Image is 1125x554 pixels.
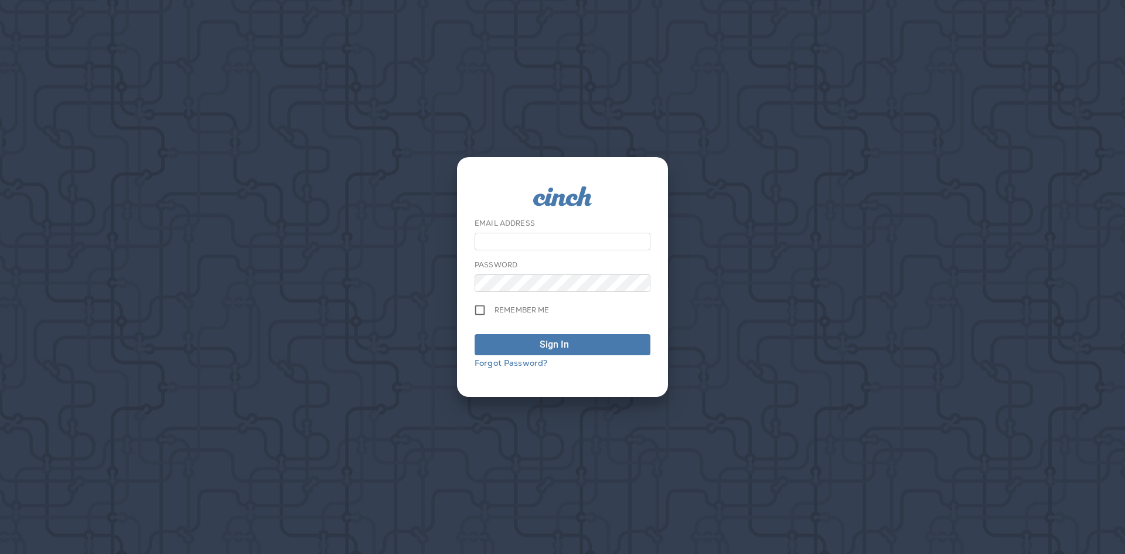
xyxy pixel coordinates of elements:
label: Password [475,260,517,270]
div: Sign In [540,338,569,352]
a: Forgot Password? [475,358,547,368]
span: Remember me [495,305,550,315]
label: Email Address [475,219,535,228]
button: Sign In [475,334,650,355]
